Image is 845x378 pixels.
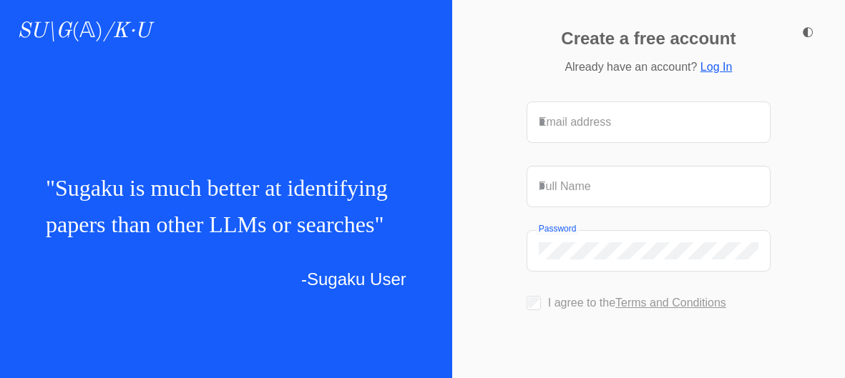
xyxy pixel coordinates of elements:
[793,17,822,46] button: ◐
[46,175,388,237] span: Sugaku is much better at identifying papers than other LLMs or searches
[17,19,151,44] a: SU\G(𝔸)/K·U
[802,25,814,38] span: ◐
[103,21,151,42] i: /K·U
[561,30,736,47] p: Create a free account
[615,297,726,309] a: Terms and Conditions
[46,266,406,293] p: -Sugaku User
[17,21,72,42] i: SU\G
[700,61,732,73] a: Log In
[548,297,726,309] label: I agree to the
[46,170,406,243] p: " "
[565,61,697,73] span: Already have an account?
